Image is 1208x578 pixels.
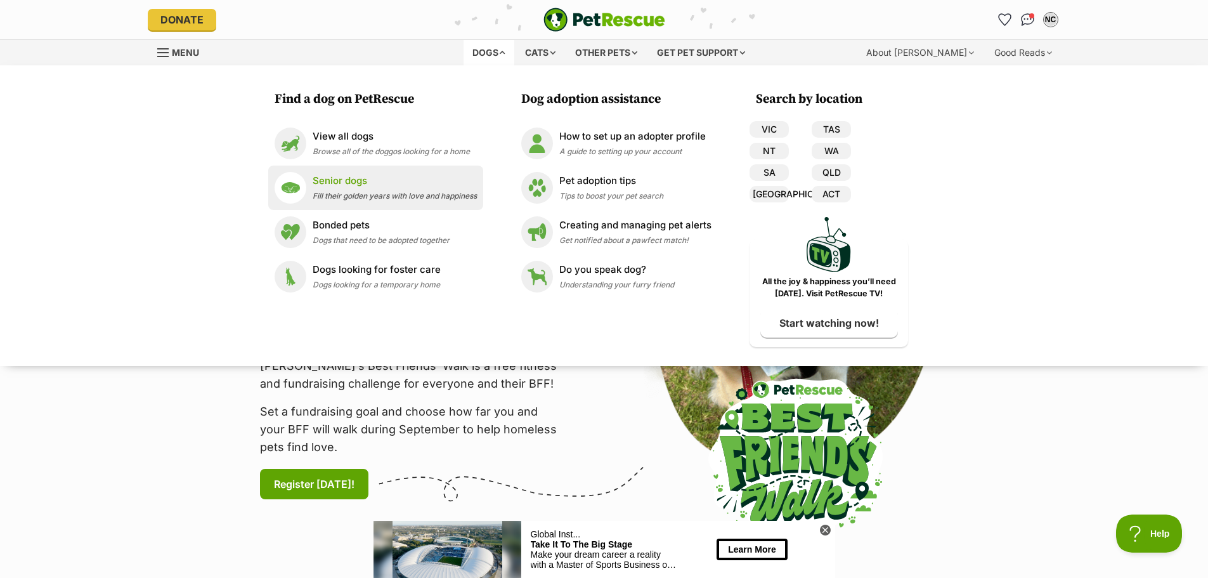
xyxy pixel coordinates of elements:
p: Dogs looking for foster care [313,263,441,277]
a: Do you speak dog? Do you speak dog? Understanding your furry friend [521,261,711,292]
a: [GEOGRAPHIC_DATA] [750,186,789,202]
div: Global Inst... [157,8,305,18]
span: Tips to boost your pet search [559,191,663,200]
img: Do you speak dog? [521,261,553,292]
div: Get pet support [648,40,754,65]
iframe: Help Scout Beacon - Open [1116,515,1183,553]
p: Do you speak dog? [559,263,674,277]
a: Donate [148,9,216,30]
span: Browse all of the doggos looking for a home [313,147,470,156]
div: Make your dream career a reality with a Master of Sports Business or Analytics at the Global Inst... [157,29,305,49]
button: Learn More [343,18,413,39]
a: QLD [812,164,851,181]
a: TAS [812,121,851,138]
a: Senior dogs Senior dogs Fill their golden years with love and happiness [275,172,477,204]
div: Good Reads [985,40,1061,65]
a: Bonded pets Bonded pets Dogs that need to be adopted together [275,216,477,248]
h3: Find a dog on PetRescue [275,91,483,108]
div: Other pets [566,40,646,65]
a: Favourites [995,10,1015,30]
img: logo-e224e6f780fb5917bec1dbf3a21bbac754714ae5b6737aabdf751b685950b380.svg [543,8,665,32]
img: Bonded pets [275,216,306,248]
span: Fill their golden years with love and happiness [313,191,477,200]
a: View all dogs View all dogs Browse all of the doggos looking for a home [275,128,477,159]
span: Dogs looking for a temporary home [313,280,440,289]
div: Cats [516,40,564,65]
span: Menu [172,47,199,58]
img: Pet adoption tips [521,172,553,204]
div: About [PERSON_NAME] [857,40,983,65]
a: Menu [157,40,208,63]
a: Conversations [1018,10,1038,30]
p: How to set up an adopter profile [559,129,706,144]
span: Register [DATE]! [274,476,354,492]
div: Take It To The Big Stage [157,18,305,29]
p: Pet adoption tips [559,174,663,188]
a: Register [DATE]! [260,469,368,499]
button: My account [1041,10,1061,30]
a: VIC [750,121,789,138]
a: WA [812,143,851,159]
h3: Search by location [756,91,908,108]
img: Dogs looking for foster care [275,261,306,292]
a: SA [750,164,789,181]
img: chat-41dd97257d64d25036548639549fe6c8038ab92f7586957e7f3b1b290dea8141.svg [1021,13,1034,26]
span: Get notified about a pawfect match! [559,235,689,245]
a: Dogs looking for foster care Dogs looking for foster care Dogs looking for a temporary home [275,261,477,292]
img: Creating and managing pet alerts [521,216,553,248]
p: Set a fundraising goal and choose how far you and your BFF will walk during September to help hom... [260,403,564,456]
p: View all dogs [313,129,470,144]
img: How to set up an adopter profile [521,128,553,159]
ul: Account quick links [995,10,1061,30]
a: How to set up an adopter profile How to set up an adopter profile A guide to setting up your account [521,128,711,159]
p: Bonded pets [313,218,450,233]
img: PetRescue TV logo [807,217,851,272]
h3: Dog adoption assistance [521,91,718,108]
img: View all dogs [275,128,306,159]
span: Understanding your furry friend [559,280,674,289]
a: NT [750,143,789,159]
a: Creating and managing pet alerts Creating and managing pet alerts Get notified about a pawfect ma... [521,216,711,248]
p: Senior dogs [313,174,477,188]
div: NC [1044,13,1057,26]
p: Creating and managing pet alerts [559,218,711,233]
span: A guide to setting up your account [559,147,682,156]
p: All the joy & happiness you’ll need [DATE]. Visit PetRescue TV! [759,276,899,300]
a: PetRescue [543,8,665,32]
img: Senior dogs [275,172,306,204]
a: ACT [812,186,851,202]
p: [PERSON_NAME]’s Best Friends' Walk is a free fitness and fundraising challenge for everyone and t... [260,357,564,393]
span: Dogs that need to be adopted together [313,235,450,245]
div: Dogs [464,40,514,65]
a: Start watching now! [760,308,898,338]
a: Pet adoption tips Pet adoption tips Tips to boost your pet search [521,172,711,204]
